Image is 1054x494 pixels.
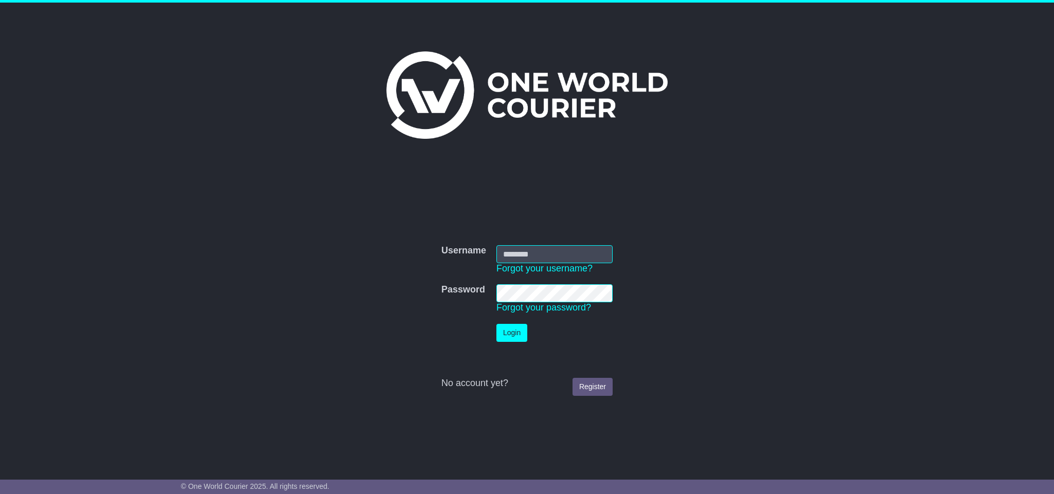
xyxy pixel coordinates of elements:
[573,378,613,396] a: Register
[441,284,485,296] label: Password
[181,482,330,490] span: © One World Courier 2025. All rights reserved.
[496,302,591,313] a: Forgot your password?
[496,324,527,342] button: Login
[441,378,613,389] div: No account yet?
[496,263,593,273] a: Forgot your username?
[441,245,486,257] label: Username
[386,51,667,139] img: One World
